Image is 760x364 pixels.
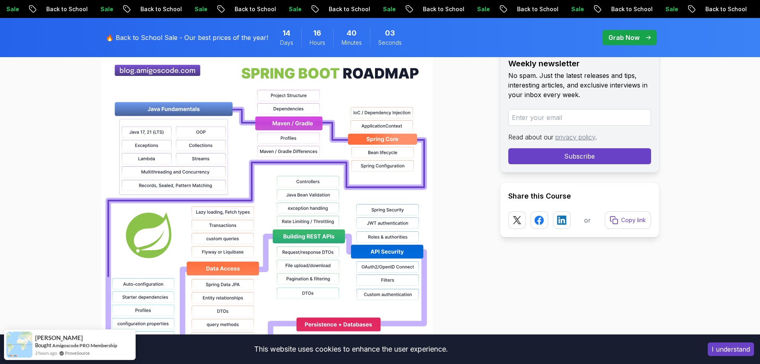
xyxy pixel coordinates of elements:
p: Back to School [308,5,362,13]
p: Back to School [402,5,456,13]
p: Copy link [621,216,646,224]
a: Amigoscode PRO Membership [52,342,117,348]
a: ProveSource [65,350,90,356]
button: Copy link [605,211,651,229]
h2: Weekly newsletter [508,58,651,69]
p: Sale [456,5,482,13]
img: provesource social proof notification image [6,332,32,358]
span: [PERSON_NAME] [35,334,83,341]
p: Back to School [119,5,174,13]
p: Sale [362,5,387,13]
span: Minutes [342,39,362,47]
div: This website uses cookies to enhance the user experience. [6,340,696,358]
p: Grab Now [608,33,640,42]
p: Back to School [590,5,644,13]
span: 14 Days [282,28,290,39]
span: 16 Hours [313,28,321,39]
a: privacy policy [555,133,595,141]
p: Back to School [213,5,268,13]
span: 40 Minutes [347,28,357,39]
p: Sale [174,5,199,13]
p: Read about our . [508,132,651,142]
span: Hours [310,39,325,47]
p: or [584,215,591,225]
button: Subscribe [508,148,651,164]
span: 2 hours ago [35,350,57,356]
button: Accept cookies [708,342,754,356]
p: Back to School [25,5,79,13]
span: Seconds [378,39,402,47]
p: Sale [79,5,105,13]
span: Days [280,39,293,47]
p: Sale [644,5,670,13]
p: No spam. Just the latest releases and tips, interesting articles, and exclusive interviews in you... [508,71,651,99]
span: Bought [35,342,51,348]
p: Sale [550,5,576,13]
span: 3 Seconds [385,28,395,39]
p: Back to School [496,5,550,13]
p: Sale [268,5,293,13]
h2: Share this Course [508,191,651,202]
p: 🔥 Back to School Sale - Our best prices of the year! [106,33,268,42]
p: Back to School [684,5,738,13]
input: Enter your email [508,109,651,126]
